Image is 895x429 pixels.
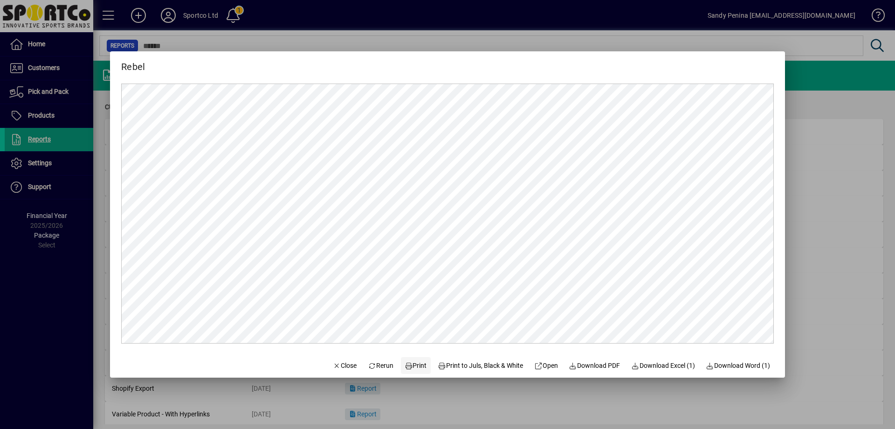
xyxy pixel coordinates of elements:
a: Download PDF [565,357,624,374]
span: Download Excel (1) [631,361,695,371]
span: Download Word (1) [706,361,771,371]
span: Print [405,361,427,371]
span: Rerun [368,361,393,371]
h2: Rebel [110,51,156,74]
span: Open [534,361,558,371]
span: Close [333,361,357,371]
span: Download PDF [569,361,620,371]
a: Open [530,357,562,374]
button: Print to Juls, Black & White [434,357,527,374]
button: Print [401,357,431,374]
button: Close [329,357,361,374]
button: Download Excel (1) [627,357,699,374]
span: Print to Juls, Black & White [438,361,523,371]
button: Download Word (1) [702,357,774,374]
